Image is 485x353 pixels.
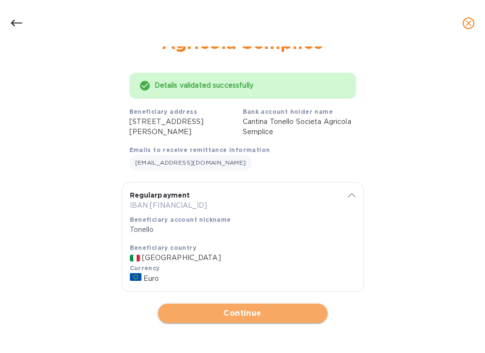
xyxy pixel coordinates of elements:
[130,255,140,261] img: IT
[130,264,160,272] b: Currency
[130,244,197,251] b: Beneficiary country
[166,307,320,319] span: Continue
[143,275,159,282] span: Euro
[135,159,246,166] span: [EMAIL_ADDRESS][DOMAIN_NAME]
[129,146,270,153] b: Emails to receive remittance information
[130,200,337,211] p: IBAN [FINANCIAL_ID]
[129,117,243,137] p: [STREET_ADDRESS][PERSON_NAME]
[129,108,198,115] b: Beneficiary address
[155,77,346,94] div: Details validated successfully
[243,117,356,137] p: Cantina Tonello Societa Agricola Semplice
[130,225,337,235] p: Tonello
[130,191,190,199] b: Regular payment
[457,12,480,35] button: close
[142,254,221,261] span: [GEOGRAPHIC_DATA]
[243,108,333,115] b: Bank account holder name
[158,304,328,323] button: Continue
[130,216,231,223] b: Beneficiary account nickname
